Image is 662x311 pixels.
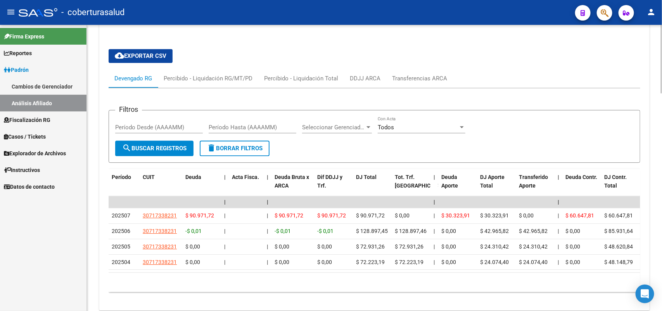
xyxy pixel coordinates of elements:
[434,243,435,250] span: |
[519,174,548,189] span: Transferido Aporte
[143,259,177,265] span: 30717338231
[4,66,29,74] span: Padrón
[558,199,559,205] span: |
[4,116,50,124] span: Fiscalización RG
[480,212,509,219] span: $ 30.323,91
[207,145,263,152] span: Borrar Filtros
[314,169,353,203] datatable-header-cell: Dif DDJJ y Trf.
[4,166,40,174] span: Instructivos
[356,174,377,180] span: DJ Total
[112,212,130,219] span: 202507
[441,174,458,189] span: Deuda Aporte
[140,169,182,203] datatable-header-cell: CUIT
[317,243,332,250] span: $ 0,00
[264,74,338,83] div: Percibido - Liquidación Total
[275,212,303,219] span: $ 90.971,72
[4,32,44,41] span: Firma Express
[480,259,509,265] span: $ 24.074,40
[356,259,385,265] span: $ 72.223,19
[356,212,385,219] span: $ 90.971,72
[185,212,214,219] span: $ 90.971,72
[378,124,394,131] span: Todos
[646,7,656,17] mat-icon: person
[565,259,580,265] span: $ 0,00
[143,228,177,234] span: 30717338231
[441,259,456,265] span: $ 0,00
[267,174,268,180] span: |
[4,149,66,158] span: Explorador de Archivos
[109,49,173,63] button: Exportar CSV
[565,228,580,234] span: $ 0,00
[114,74,152,83] div: Devengado RG
[434,259,435,265] span: |
[267,259,268,265] span: |
[558,259,559,265] span: |
[275,228,291,234] span: -$ 0,01
[275,174,309,189] span: Deuda Bruta x ARCA
[185,243,200,250] span: $ 0,00
[604,174,627,189] span: DJ Contr. Total
[477,169,516,203] datatable-header-cell: DJ Aporte Total
[317,259,332,265] span: $ 0,00
[115,104,142,115] h3: Filtros
[604,212,633,219] span: $ 60.647,81
[229,169,264,203] datatable-header-cell: Acta Fisca.
[562,169,601,203] datatable-header-cell: Deuda Contr.
[182,169,221,203] datatable-header-cell: Deuda
[6,7,16,17] mat-icon: menu
[275,259,289,265] span: $ 0,00
[224,199,226,205] span: |
[143,243,177,250] span: 30717338231
[122,145,187,152] span: Buscar Registros
[480,243,509,250] span: $ 24.310,42
[480,174,505,189] span: DJ Aporte Total
[604,259,633,265] span: $ 48.148,79
[434,174,435,180] span: |
[441,212,470,219] span: $ 30.323,91
[164,74,252,83] div: Percibido - Liquidación RG/MT/PD
[604,228,633,234] span: $ 85.931,64
[185,259,200,265] span: $ 0,00
[185,228,202,234] span: -$ 0,01
[61,4,124,21] span: - coberturasalud
[143,174,155,180] span: CUIT
[601,169,640,203] datatable-header-cell: DJ Contr. Total
[558,243,559,250] span: |
[558,212,559,219] span: |
[565,243,580,250] span: $ 0,00
[434,228,435,234] span: |
[392,74,447,83] div: Transferencias ARCA
[224,174,226,180] span: |
[112,259,130,265] span: 202504
[115,52,166,59] span: Exportar CSV
[353,169,392,203] datatable-header-cell: DJ Total
[350,74,380,83] div: DDJJ ARCA
[232,174,259,180] span: Acta Fisca.
[434,199,435,205] span: |
[516,169,555,203] datatable-header-cell: Transferido Aporte
[317,228,334,234] span: -$ 0,01
[519,228,548,234] span: $ 42.965,82
[267,212,268,219] span: |
[115,141,194,156] button: Buscar Registros
[519,243,548,250] span: $ 24.310,42
[4,182,55,191] span: Datos de contacto
[565,174,597,180] span: Deuda Contr.
[395,259,423,265] span: $ 72.223,19
[221,169,229,203] datatable-header-cell: |
[434,212,435,219] span: |
[519,259,548,265] span: $ 24.074,40
[392,169,430,203] datatable-header-cell: Tot. Trf. Bruto
[4,49,32,57] span: Reportes
[115,51,124,60] mat-icon: cloud_download
[438,169,477,203] datatable-header-cell: Deuda Aporte
[112,243,130,250] span: 202505
[185,174,201,180] span: Deuda
[317,212,346,219] span: $ 90.971,72
[112,228,130,234] span: 202506
[4,132,46,141] span: Casos / Tickets
[224,243,225,250] span: |
[271,169,314,203] datatable-header-cell: Deuda Bruta x ARCA
[207,143,216,153] mat-icon: delete
[558,228,559,234] span: |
